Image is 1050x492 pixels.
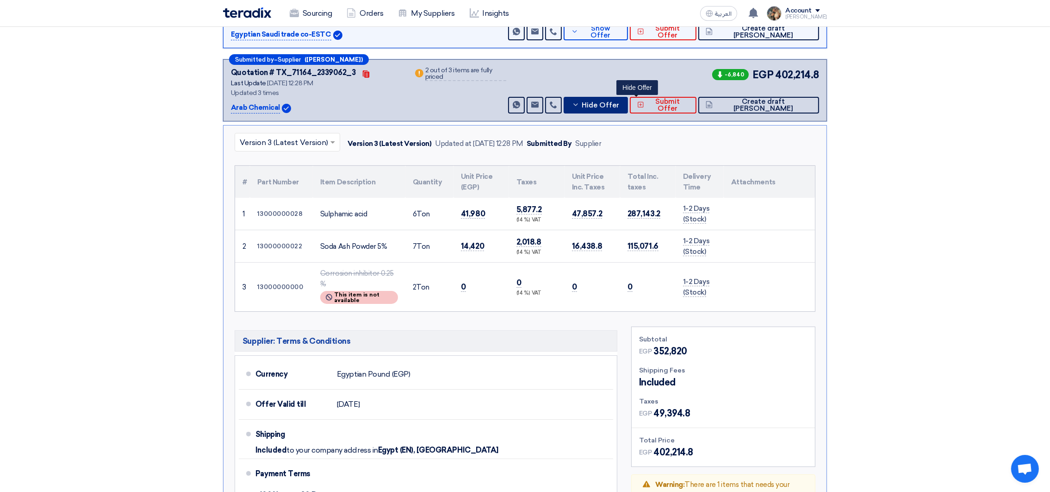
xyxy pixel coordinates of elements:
[282,104,291,113] img: Verified Account
[231,29,331,40] p: Egyptian Saudi trade co-ESTC
[527,139,572,149] div: Submitted By
[639,375,676,389] span: Included
[628,282,633,292] span: 0
[715,98,812,112] span: Create draft [PERSON_NAME]
[581,25,621,39] span: Show Offer
[461,241,484,251] span: 14,420
[462,3,516,24] a: Insights
[255,423,329,446] div: Shipping
[639,347,652,356] span: EGP
[724,166,815,198] th: Attachments
[683,278,709,297] span: 1-2 Days (Stock)
[785,7,812,15] div: Account
[255,363,329,385] div: Currency
[565,166,620,198] th: Unit Price Inc. Taxes
[320,241,398,252] div: Soda Ash Powder 5%
[572,209,602,219] span: 47,857.2
[454,166,509,198] th: Unit Price (EGP)
[653,344,687,358] span: 352,820
[575,139,601,149] div: Supplier
[616,80,658,95] div: Hide Offer
[425,67,506,81] div: 2 out of 3 items are fully priced
[334,292,392,303] span: This item is not available
[516,290,557,297] div: (14 %) VAT
[572,241,602,251] span: 16,438.8
[255,446,286,455] span: Included
[304,57,363,63] b: ([PERSON_NAME])
[267,79,313,87] span: [DATE] 12:28 PM
[255,463,602,485] div: Payment Terms
[235,166,250,198] th: #
[320,209,398,220] div: Sulphamic acid
[229,54,369,65] div: –
[628,209,660,219] span: 287,143.2
[683,204,709,224] span: 1-2 Days (Stock)
[639,409,652,418] span: EGP
[250,166,313,198] th: Part Number
[582,102,619,109] span: Hide Offer
[413,283,416,291] span: 2
[785,14,827,19] div: [PERSON_NAME]
[715,25,812,39] span: Create draft [PERSON_NAME]
[413,242,417,251] span: 7
[333,31,342,40] img: Verified Account
[313,166,405,198] th: Item Description
[378,446,498,455] span: Egypt (EN), [GEOGRAPHIC_DATA]
[223,7,271,18] img: Teradix logo
[282,3,339,24] a: Sourcing
[653,406,690,420] span: 49,394.8
[509,166,565,198] th: Taxes
[516,237,541,247] span: 2,018.8
[405,230,454,263] td: Ton
[250,263,313,312] td: 13000000000
[235,330,617,352] h5: Supplier: Terms & Conditions
[639,435,808,445] div: Total Price
[516,205,542,214] span: 5,877.2
[752,67,774,82] span: EGP
[767,6,782,21] img: file_1710751448746.jpg
[630,24,696,40] button: Submit Offer
[231,79,266,87] span: Last Update
[235,263,250,312] td: 3
[235,230,250,263] td: 2
[235,198,250,230] td: 1
[250,198,313,230] td: 13000000028
[683,237,709,256] span: 1-2 Days (Stock)
[320,268,398,289] div: Corrosion inhibitor 0.25 %
[646,98,689,112] span: Submit Offer
[775,67,819,82] span: 402,214.8
[278,57,301,63] span: Supplier
[712,69,749,80] span: -6,840
[348,139,432,149] div: Version 3 (Latest Version)
[639,397,808,406] div: Taxes
[391,3,462,24] a: My Suppliers
[639,448,652,457] span: EGP
[630,97,696,114] button: Submit Offer
[405,166,454,198] th: Quantity
[639,366,808,375] div: Shipping Fees
[405,263,454,312] td: Ton
[655,480,684,489] span: Warning:
[231,102,280,114] p: Arab Chemical
[564,97,628,114] button: Hide Offer
[286,446,378,455] span: to your company address in
[628,241,659,251] span: 115,071.6
[620,166,676,198] th: Total Inc. taxes
[700,6,737,21] button: العربية
[339,3,391,24] a: Orders
[405,198,454,230] td: Ton
[639,334,808,344] div: Subtotal
[572,282,577,292] span: 0
[461,282,466,292] span: 0
[250,230,313,263] td: 13000000022
[235,57,274,63] span: Submitted by
[698,97,819,114] button: Create draft [PERSON_NAME]
[653,445,693,459] span: 402,214.8
[676,166,724,198] th: Delivery Time
[337,366,410,383] div: Egyptian Pound (EGP)
[435,139,523,149] div: Updated at [DATE] 12:28 PM
[564,24,628,40] button: Show Offer
[337,400,360,409] span: [DATE]
[1011,455,1039,483] a: Open chat
[516,216,557,224] div: (14 %) VAT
